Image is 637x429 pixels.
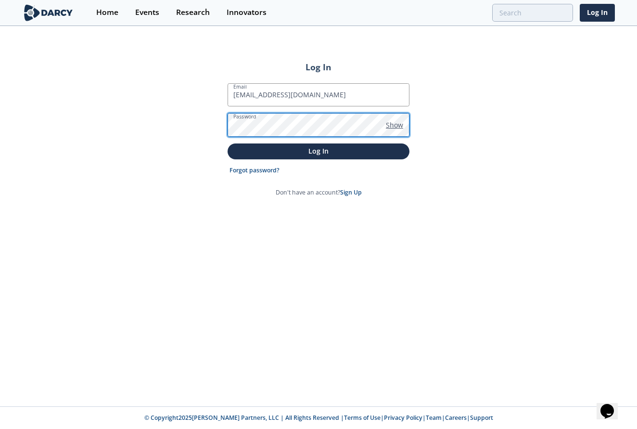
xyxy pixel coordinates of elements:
a: Forgot password? [229,166,280,175]
a: Team [426,414,442,422]
button: Log In [228,143,409,159]
a: Terms of Use [344,414,381,422]
iframe: chat widget [597,390,627,419]
a: Careers [445,414,467,422]
div: Events [135,9,159,16]
span: Show [386,120,403,130]
p: Don't have an account? [276,188,362,197]
h2: Log In [228,61,409,73]
a: Sign Up [340,188,362,196]
a: Log In [580,4,615,22]
label: Email [233,83,247,91]
p: Log In [234,146,403,156]
div: Research [176,9,210,16]
input: Advanced Search [492,4,573,22]
p: © Copyright 2025 [PERSON_NAME] Partners, LLC | All Rights Reserved | | | | | [24,414,613,422]
img: logo-wide.svg [22,4,75,21]
div: Home [96,9,118,16]
div: Innovators [227,9,267,16]
label: Password [233,113,256,120]
a: Support [470,414,493,422]
a: Privacy Policy [384,414,422,422]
